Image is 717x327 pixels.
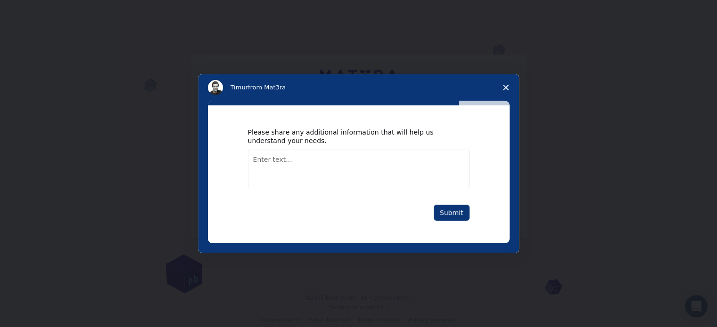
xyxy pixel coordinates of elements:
span: Support [19,7,53,15]
button: Submit [434,205,470,221]
textarea: Enter text... [248,150,470,188]
span: Timur [231,84,248,91]
span: Close survey [493,74,519,101]
span: from Mat3ra [248,84,286,91]
img: Profile image for Timur [208,80,223,95]
div: Please share any additional information that will help us understand your needs. [248,128,455,145]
